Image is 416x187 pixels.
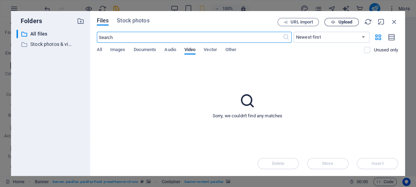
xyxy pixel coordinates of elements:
i: Close [390,18,398,26]
i: Minimize [377,18,385,26]
p: Sorry, we couldn't find any matches [212,113,282,119]
p: All files [30,30,72,38]
span: Other [225,46,236,55]
span: Documents [133,46,156,55]
span: Stock photos [117,17,149,25]
span: Audio [164,46,176,55]
div: Stock photos & videos [17,40,72,49]
button: Upload [324,18,359,26]
span: Upload [338,20,352,24]
span: Images [110,46,125,55]
p: Stock photos & videos [30,40,72,48]
i: Create new folder [77,17,84,25]
span: All [97,46,102,55]
div: ​ [17,30,18,38]
span: URL import [291,20,313,24]
p: Displays only files that are not in use on the website. Files added during this session can still... [374,47,398,53]
span: Vector [204,46,217,55]
div: Stock photos & videos [17,40,84,49]
p: Folders [17,17,42,26]
input: Search [97,32,283,43]
span: Files [97,17,109,25]
button: URL import [277,18,319,26]
span: Video [184,46,195,55]
i: Reload [364,18,372,26]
